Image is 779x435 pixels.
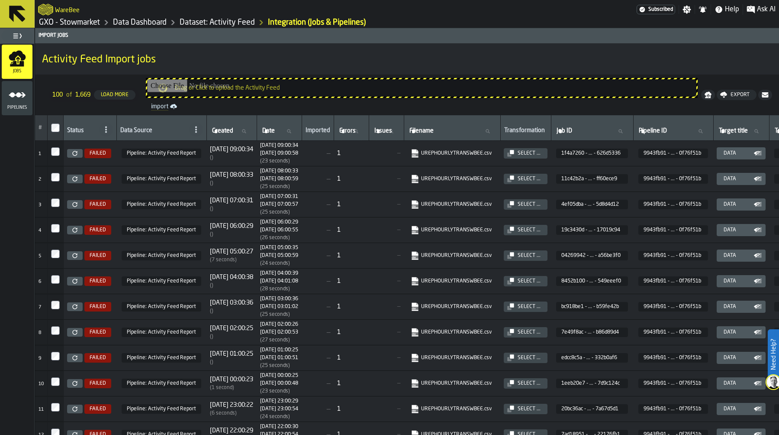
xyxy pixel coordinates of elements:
div: Import duration (start to completion) [260,158,298,164]
button: button-Select ... [504,378,547,389]
label: button-toggle-Toggle Full Menu [2,30,32,42]
label: InputCheckbox-label-react-aria2799224579-:r39: [51,123,60,132]
button: button-Data [717,147,766,159]
span: 9943fb91-17b0-4be2-941f-4e770f76f51b [122,353,201,363]
div: 1 [337,227,365,234]
span: 7e49f8ac-abf8-4154-a418-2a06b86d89d4 [556,328,628,337]
span: 9943fb91-17b0-4be2-941f-4e770f76f51b [122,328,201,337]
span: [DATE] 04:00:38 [210,274,253,281]
input: Drag or Click to upload the Activity Feed [147,79,696,97]
div: Data [720,150,753,156]
span: 9943fb91-17b0-4be2-941f-4e770f76f51b [122,379,201,388]
a: FAILED [83,328,113,337]
span: 19c3430d-9e50-4134-a770-94fe17019c94 [556,225,628,235]
div: Data [720,201,753,208]
div: Import duration (start to completion) [260,312,298,318]
div: Time between creation and start (import delay / Re-Import) [210,206,253,212]
div: Data [720,253,753,259]
span: 04269942-1924-4fdd-9895-c990a56be3f0 [556,251,628,260]
a: link-to-https://import.app.warebee.com/20bc36ac-b359-44aa-ae03-63b27a67d5d1/input/input.csv?X-Amz... [411,405,492,413]
div: Time between creation and start (import delay / Re-Import) [210,231,253,237]
div: Import duration (start to completion) [260,260,298,266]
span: 9943fb91-17b0-4be2-941f-4e770f76f51b [638,404,708,414]
div: Select ... [514,406,544,412]
div: 1 [337,278,365,285]
span: UREPHOURLYTRANSWBEE.csv [409,326,495,338]
button: button-Data [717,326,766,338]
div: Select ... [514,304,544,310]
span: 1eeb20e7-ec0a-4a57-8651-ab557d9c124c [556,379,628,388]
a: link-to-/wh/i/1f322264-80fa-4175-88bb-566e6213dfa5 [39,18,100,27]
div: Time between creation and start (import delay / Re-Import) [210,308,253,314]
span: 9943fb91-17b0-4be2-941f-4e770f76f51b [638,174,708,184]
a: link-to-https://import.app.warebee.com/4ef05dba-8836-42be-899b-cbac5d8d4d12/input/input.csv?X-Amz... [411,200,492,209]
span: UREPHOURLYTRANSWBEE.csv [409,275,495,287]
input: InputCheckbox-label-react-aria2799224579-:r3k: [51,147,60,156]
span: — [305,150,330,157]
span: 9943fb91 - ... - 0f76f51b [644,201,701,208]
div: Data [720,227,753,233]
input: label [555,126,630,137]
label: InputCheckbox-label-react-aria2799224579-:r3n: [51,224,60,233]
span: 9943fb91-17b0-4be2-941f-4e770f76f51b [122,302,201,312]
span: [DATE] 05:00:27 [210,248,253,255]
span: — [305,278,330,285]
span: edcc8c5a-558b-4d9c-a946-9b26332b0af6 [556,353,628,363]
div: Status [67,127,97,136]
a: FAILED [83,149,113,158]
span: UREPHOURLYTRANSWBEE.csv [409,377,495,390]
div: 1 [337,252,365,259]
a: link-to-https://import.app.warebee.com/04269942-1924-4fdd-9895-c990a56be3f0/input/input.csv?X-Amz... [411,251,492,260]
a: link-to-https://import.app.warebee.com/1eeb20e7-ec0a-4a57-8651-ab557d9c124c/input/input.csv?X-Amz... [411,379,492,388]
span: 8452b100-f2dd-429d-97c5-ea8f549eeef0 [556,276,628,286]
span: 20bc36ac-b359-44aa-ae03-63b27a67d5d1 [556,404,628,414]
span: [DATE] 08:00:33 [210,172,253,179]
a: link-to-/wh/i/1f322264-80fa-4175-88bb-566e6213dfa5/data/activity [180,18,255,27]
button: button-Select ... [504,302,547,312]
span: — [372,201,400,208]
button: button-Select ... [504,327,547,338]
span: Jobs [2,69,32,74]
span: 7 [39,305,41,310]
span: 8452b100 - ... - 549eeef0 [561,278,621,284]
span: label [719,127,748,134]
div: Completed at 1755396059787 [260,253,298,259]
span: # [39,125,42,131]
div: Import Jobs [37,32,777,39]
span: FAILED [90,227,106,233]
a: link-to-/wh/i/1f322264-80fa-4175-88bb-566e6213dfa5/import/activity/ [148,101,696,112]
div: 1 [337,175,365,182]
span: [DATE] 07:00:31 [210,197,253,204]
button: button- [701,90,715,100]
div: Completed at 1755406859478 [260,176,298,182]
div: Completed at 1755392468255 [260,278,298,284]
span: FAILED [90,329,106,335]
div: 1 [337,303,365,310]
span: 9943fb91-17b0-4be2-941f-4e770f76f51b [122,200,201,209]
span: 9943fb91-17b0-4be2-941f-4e770f76f51b [122,149,201,158]
span: 9943fb91 - ... - 0f76f51b [644,304,701,310]
button: button-Select ... [504,276,547,286]
label: button-toggle-Notifications [695,5,711,14]
div: Transformation [504,127,547,136]
span: 9943fb91-17b0-4be2-941f-4e770f76f51b [122,225,201,235]
label: InputCheckbox-label-react-aria2799224579-:r3p: [51,275,60,284]
span: UREPHOURLYTRANSWBEE.csv [409,301,495,313]
a: FAILED [83,225,113,235]
span: FAILED [90,176,106,182]
a: FAILED [83,302,113,312]
button: button-Select ... [504,353,547,363]
span: 2 [39,177,41,182]
a: FAILED [83,251,113,260]
a: link-to-/wh/i/1f322264-80fa-4175-88bb-566e6213dfa5/data [113,18,167,27]
div: Select ... [514,355,544,361]
div: Completed at 1755399655999 [260,227,298,233]
button: button-Select ... [504,174,547,184]
span: 100 [52,91,63,98]
span: — [305,252,330,259]
span: UREPHOURLYTRANSWBEE.csv [409,198,495,211]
